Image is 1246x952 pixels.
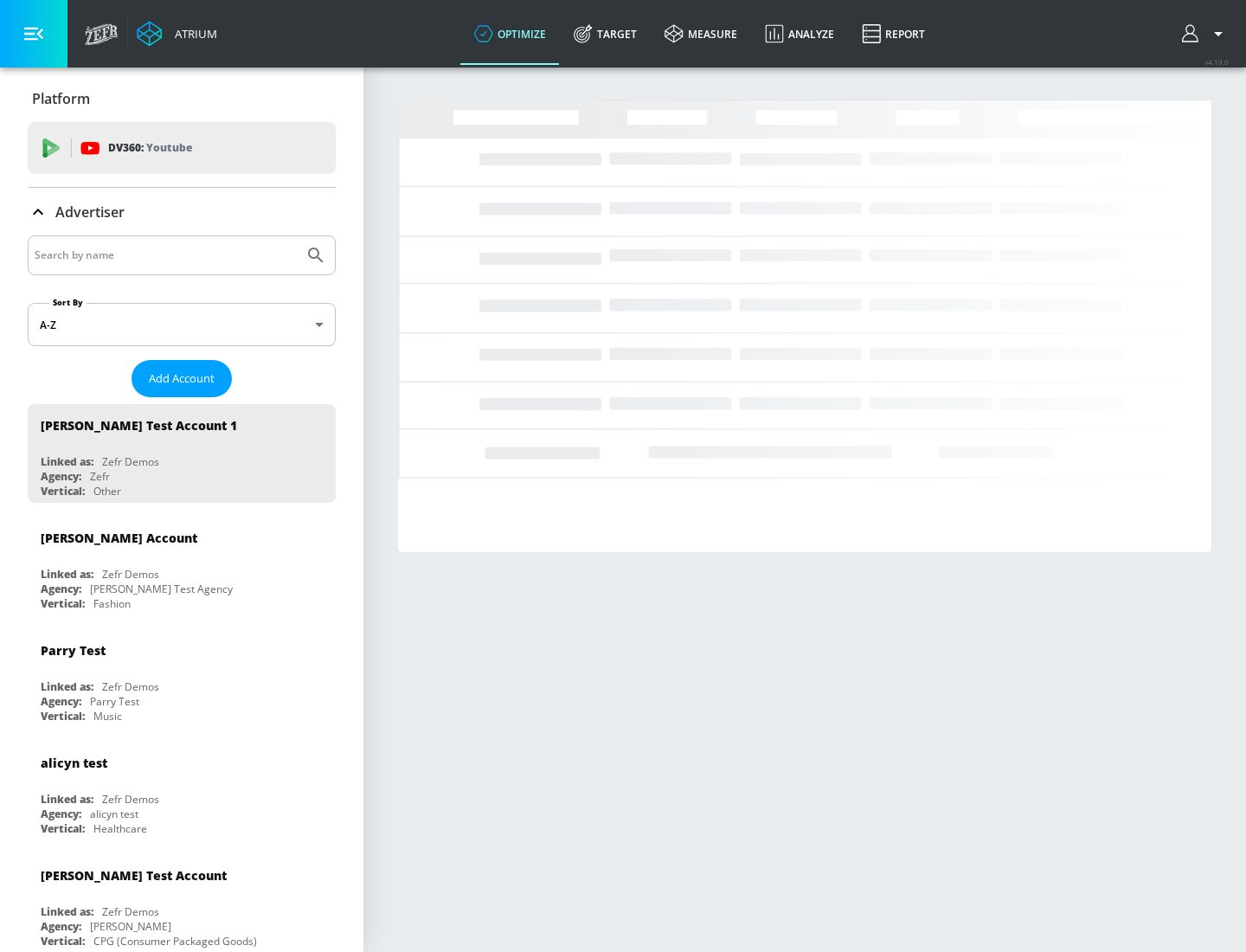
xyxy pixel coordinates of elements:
div: [PERSON_NAME] AccountLinked as:Zefr DemosAgency:[PERSON_NAME] Test AgencyVertical:Fashion [28,517,336,615]
div: Vertical: [41,596,85,611]
div: alicyn test [90,807,138,821]
div: CPG (Consumer Packaged Goods) [93,934,257,949]
div: DV360: Youtube [28,122,336,174]
div: Parry TestLinked as:Zefr DemosAgency:Parry TestVertical:Music [28,629,336,728]
div: Agency: [41,807,81,821]
div: Linked as: [41,567,93,582]
div: [PERSON_NAME] Test Account [41,867,227,884]
div: Parry Test [41,642,106,659]
div: [PERSON_NAME] Test Agency [90,582,233,596]
div: [PERSON_NAME] Test Account 1Linked as:Zefr DemosAgency:ZefrVertical:Other [28,404,336,503]
div: Agency: [41,919,81,934]
div: Zefr [90,469,110,484]
div: alicyn testLinked as:Zefr DemosAgency:alicyn testVertical:Healthcare [28,742,336,840]
div: Parry Test [90,694,139,709]
div: Vertical: [41,484,85,499]
button: Add Account [132,360,232,397]
div: Linked as: [41,904,93,919]
div: A-Z [28,303,336,346]
div: alicyn test [41,755,107,771]
div: Other [93,484,121,499]
div: Zefr Demos [102,792,159,807]
div: [PERSON_NAME] [90,919,171,934]
a: Atrium [137,21,217,47]
div: Advertiser [28,188,336,236]
div: [PERSON_NAME] Account [41,530,197,546]
div: Zefr Demos [102,679,159,694]
div: Fashion [93,596,131,611]
div: [PERSON_NAME] Test Account 1 [41,417,237,434]
div: Platform [28,74,336,123]
label: Sort By [49,297,87,308]
input: Search by name [35,244,297,267]
div: Zefr Demos [102,454,159,469]
p: Youtube [146,138,192,157]
a: measure [651,3,751,65]
div: Music [93,709,122,724]
a: Analyze [751,3,848,65]
div: Agency: [41,694,81,709]
p: Platform [32,89,90,108]
span: v 4.19.0 [1204,57,1229,67]
span: Add Account [149,369,215,389]
div: Agency: [41,582,81,596]
a: Target [560,3,651,65]
a: optimize [460,3,560,65]
div: Linked as: [41,792,93,807]
div: Linked as: [41,454,93,469]
a: Report [848,3,939,65]
div: Vertical: [41,821,85,836]
p: Advertiser [55,203,125,222]
div: Linked as: [41,679,93,694]
div: Zefr Demos [102,904,159,919]
p: DV360: [108,138,192,158]
div: Zefr Demos [102,567,159,582]
div: Vertical: [41,709,85,724]
div: Atrium [168,26,217,42]
div: Agency: [41,469,81,484]
div: Healthcare [93,821,147,836]
div: Vertical: [41,934,85,949]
